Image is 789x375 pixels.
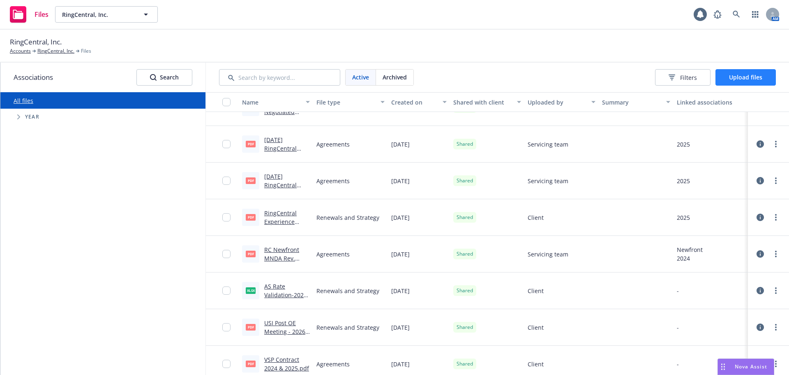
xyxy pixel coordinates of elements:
span: Nova Assist [735,363,767,370]
span: Year [25,114,39,119]
div: 2025 [677,140,690,149]
a: All files [14,97,33,105]
input: Toggle Row Selected [222,360,231,368]
button: Uploaded by [524,92,599,112]
button: SearchSearch [136,69,192,86]
a: Report a Bug [709,6,726,23]
span: xlsx [246,287,256,293]
span: Shared [457,287,473,294]
span: Servicing team [528,177,568,185]
span: Renewals and Strategy [316,213,379,222]
div: Tree Example [0,109,205,125]
span: Files [35,11,48,18]
span: Shared [457,177,473,184]
div: Linked associations [677,98,745,107]
a: more [771,359,781,369]
button: Created on [388,92,450,112]
input: Toggle Row Selected [222,177,231,185]
div: Newfront [677,245,703,254]
a: Switch app [747,6,764,23]
span: [DATE] [391,250,410,259]
span: Shared [457,360,473,368]
span: pdf [246,214,256,220]
button: Upload files [715,69,776,86]
span: Agreements [316,360,350,368]
span: Associations [14,72,53,83]
span: pdf [246,324,256,330]
span: Archived [383,73,407,82]
span: Filters [680,73,697,82]
span: Servicing team [528,250,568,259]
span: Upload files [729,73,762,81]
button: Nova Assist [717,359,774,375]
span: [DATE] [391,140,410,149]
span: Shared [457,324,473,331]
span: pdf [246,141,256,147]
a: USI Post OE Meeting - 2026 Strategy - Slides [DATE].pdf [264,319,309,353]
button: Shared with client [450,92,524,112]
a: more [771,286,781,296]
a: more [771,212,781,222]
span: Client [528,323,544,332]
span: Shared [457,250,473,258]
span: [DATE] [391,323,410,332]
input: Toggle Row Selected [222,213,231,221]
a: more [771,322,781,332]
span: [DATE] [391,177,410,185]
input: Toggle Row Selected [222,250,231,258]
span: pdf [246,361,256,367]
button: RingCentral, Inc. [55,6,158,23]
button: Summary [599,92,673,112]
input: Search by keyword... [219,69,340,86]
div: Drag to move [718,359,728,375]
span: Filters [669,73,697,82]
span: Agreements [316,177,350,185]
a: RC Newfront MNDA Rev. [DATE] Executed.pdf [264,246,300,280]
div: 2025 [677,177,690,185]
span: Files [81,47,91,55]
a: more [771,176,781,186]
button: Linked associations [674,92,748,112]
span: pdf [246,251,256,257]
span: Agreements [316,140,350,149]
span: [DATE] [391,360,410,368]
a: RingCentral Experience Report [DATE] USI Comm.pdf [264,209,304,243]
span: RingCentral, Inc. [10,37,62,47]
span: Shared [457,140,473,148]
div: File type [316,98,375,107]
button: File type [313,92,388,112]
span: Client [528,213,544,222]
span: [DATE] [391,213,410,222]
button: Name [239,92,313,112]
span: Renewals and Strategy [316,286,379,295]
button: Filters [655,69,711,86]
a: more [771,139,781,149]
span: Renewals and Strategy [316,323,379,332]
div: Summary [602,98,661,107]
input: Toggle Row Selected [222,140,231,148]
a: more [771,249,781,259]
span: RingCentral, Inc. [62,10,133,19]
div: Search [150,70,179,85]
div: Uploaded by [528,98,586,107]
span: pdf [246,177,256,184]
input: Select all [222,98,231,106]
a: VSP Contract 2024 & 2025.pdf [264,356,309,372]
a: AS Rate Validation-2025 Contributions v4.xlsx [264,282,307,316]
div: - [677,360,679,368]
span: Client [528,286,544,295]
div: Shared with client [453,98,512,107]
div: Name [242,98,301,107]
a: Accounts [10,47,31,55]
a: [DATE] RingCentral Broker of Record.pdf [264,172,297,206]
a: [DATE] RingCentral Letter of Authorization..pdf [264,136,309,178]
span: Servicing team [528,140,568,149]
span: [DATE] [391,286,410,295]
input: Toggle Row Selected [222,286,231,295]
span: Active [352,73,369,82]
a: Search [728,6,745,23]
div: 2025 [677,213,690,222]
div: - [677,323,679,332]
span: Shared [457,214,473,221]
div: - [677,286,679,295]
